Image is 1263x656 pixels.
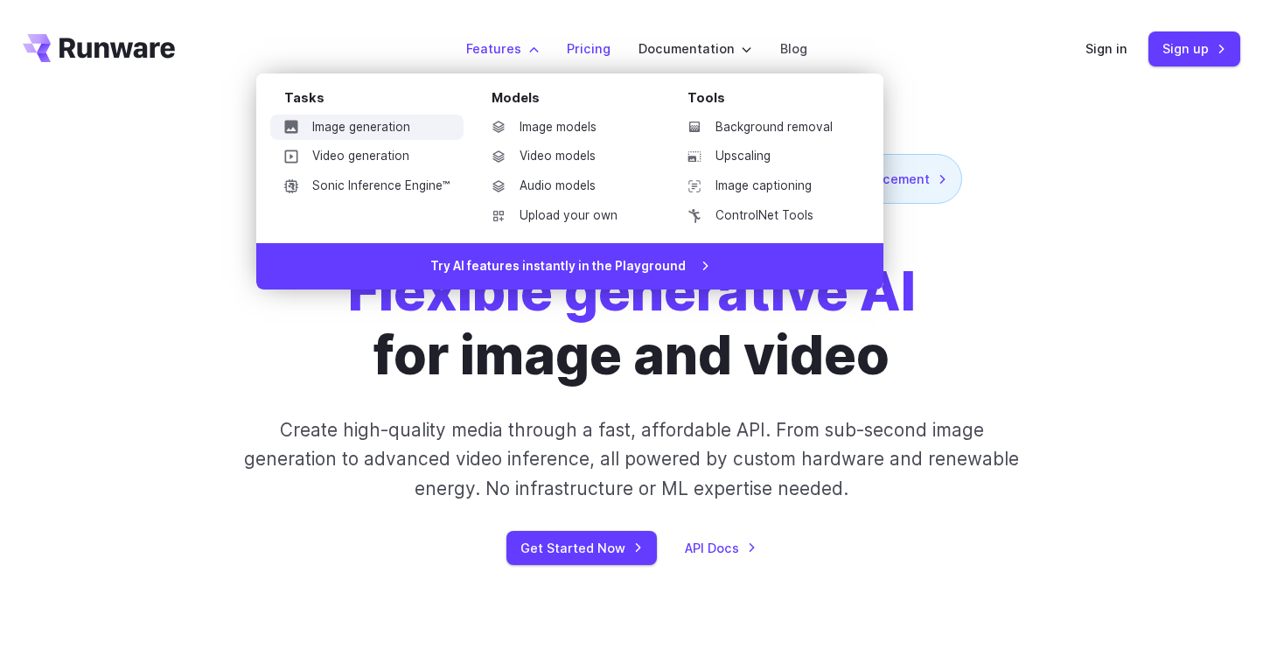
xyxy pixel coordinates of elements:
div: Models [492,87,659,115]
a: Image captioning [673,173,855,199]
a: Sign up [1148,31,1240,66]
div: Tools [687,87,855,115]
a: Sonic Inference Engine™ [270,173,464,199]
a: Sign in [1085,38,1127,59]
h1: for image and video [348,260,916,387]
a: Upload your own [478,203,659,229]
a: Get Started Now [506,531,657,565]
a: Video models [478,143,659,170]
a: ControlNet Tools [673,203,855,229]
a: Image models [478,115,659,141]
strong: Flexible generative AI [348,259,916,324]
a: API Docs [685,538,757,558]
a: Pricing [567,38,611,59]
a: Try AI features instantly in the Playground [256,243,883,290]
a: Upscaling [673,143,855,170]
a: Audio models [478,173,659,199]
div: Tasks [284,87,464,115]
a: Go to / [23,34,175,62]
a: Image generation [270,115,464,141]
label: Features [466,38,539,59]
p: Create high-quality media through a fast, affordable API. From sub-second image generation to adv... [242,415,1022,503]
label: Documentation [638,38,752,59]
a: Video generation [270,143,464,170]
a: Background removal [673,115,855,141]
a: Blog [780,38,807,59]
